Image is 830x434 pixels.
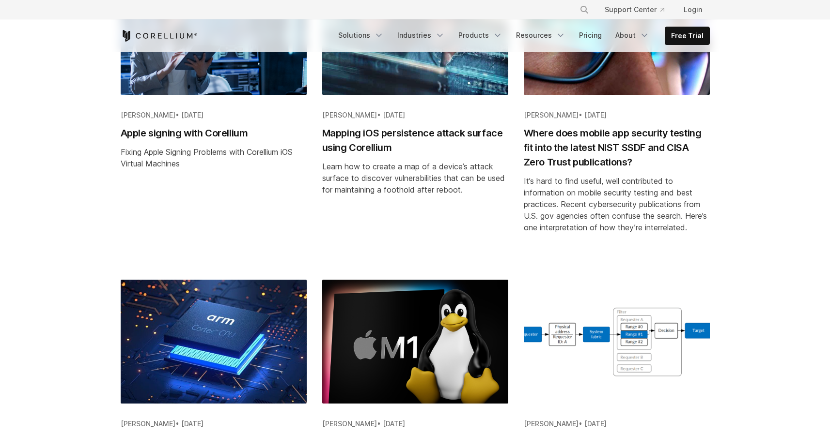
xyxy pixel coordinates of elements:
[121,280,307,404] img: Why Corellium Chose Arm Over x86: The Power of Armv9 Virtualization
[322,419,377,428] span: [PERSON_NAME]
[576,1,593,18] button: Search
[332,27,710,45] div: Navigation Menu
[524,419,579,428] span: [PERSON_NAME]
[121,126,307,140] h2: Apple signing with Corellium
[524,280,710,404] img: Mobile physical memory security
[121,110,307,120] div: •
[584,419,607,428] span: [DATE]
[665,27,709,45] a: Free Trial
[383,419,405,428] span: [DATE]
[584,111,607,119] span: [DATE]
[121,146,307,169] div: Fixing Apple Signing Problems with Corellium iOS Virtual Machines
[322,419,508,429] div: •
[524,111,579,119] span: [PERSON_NAME]
[510,27,571,44] a: Resources
[322,110,508,120] div: •
[322,161,508,195] div: Learn how to create a map of a device’s attack surface to discover vulnerabilities that can be us...
[524,126,710,169] h2: Where does mobile app security testing fit into the latest NIST SSDF and CISA Zero Trust publicat...
[524,419,710,429] div: •
[524,110,710,120] div: •
[383,111,405,119] span: [DATE]
[676,1,710,18] a: Login
[121,419,307,429] div: •
[610,27,655,44] a: About
[573,27,608,44] a: Pricing
[121,111,175,119] span: [PERSON_NAME]
[568,1,710,18] div: Navigation Menu
[322,126,508,155] h2: Mapping iOS persistence attack surface using Corellium
[322,111,377,119] span: [PERSON_NAME]
[322,280,508,404] img: How we ported Linux to the M1
[453,27,508,44] a: Products
[524,175,710,233] div: It’s hard to find useful, well contributed to information on mobile security testing and best pra...
[121,30,198,42] a: Corellium Home
[392,27,451,44] a: Industries
[597,1,672,18] a: Support Center
[181,111,204,119] span: [DATE]
[121,419,175,428] span: [PERSON_NAME]
[181,419,204,428] span: [DATE]
[332,27,390,44] a: Solutions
